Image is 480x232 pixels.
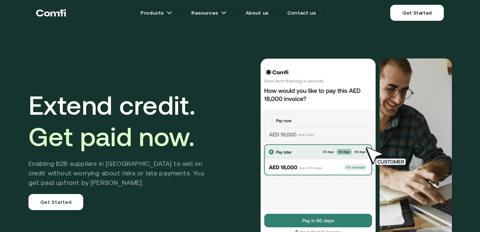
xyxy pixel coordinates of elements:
[28,159,215,187] h2: Enabling B2B suppliers in [GEOGRAPHIC_DATA] to sell on credit without worrying about risks or lat...
[237,5,277,20] a: About us
[361,146,414,166] img: cursor
[28,122,195,152] span: Get paid now.
[390,5,444,21] a: Get Started
[132,5,181,20] a: Productsarrow icons
[28,90,215,152] h1: Extend credit.
[166,10,172,16] img: arrow icons
[279,5,325,20] a: Contact us
[28,194,84,210] a: Get Started
[183,5,235,20] a: Resourcesarrow icons
[36,2,66,24] a: Return to the top of the Comfi home page
[221,10,227,16] img: arrow icons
